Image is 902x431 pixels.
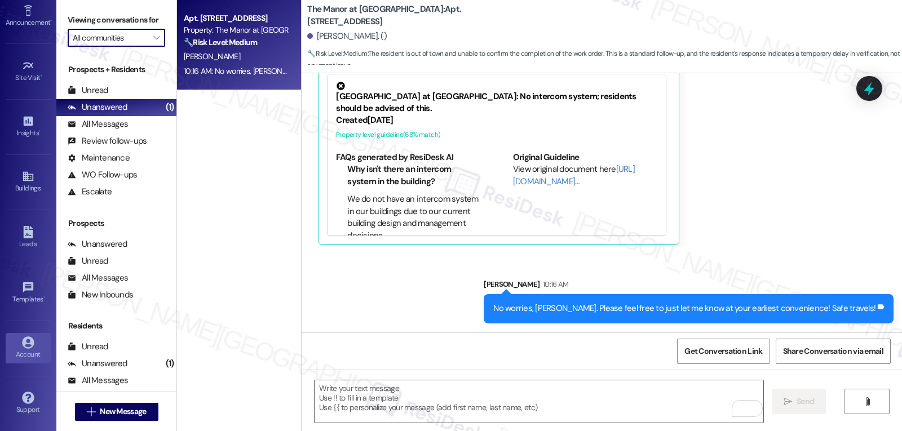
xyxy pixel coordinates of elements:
[315,380,763,423] textarea: To enrich screen reader interactions, please activate Accessibility in Grammarly extension settings
[684,345,762,357] span: Get Conversation Link
[68,11,165,29] label: Viewing conversations for
[153,33,160,42] i: 
[6,56,51,87] a: Site Visit •
[307,48,902,72] span: : The resident is out of town and unable to confirm the completion of the work order. This is a s...
[100,406,146,417] span: New Message
[68,289,133,301] div: New Inbounds
[6,278,51,308] a: Templates •
[307,49,367,58] strong: 🔧 Risk Level: Medium
[6,333,51,363] a: Account
[163,99,177,116] div: (1)
[68,341,108,353] div: Unread
[184,37,257,47] strong: 🔧 Risk Level: Medium
[6,388,51,419] a: Support
[540,278,569,290] div: 10:16 AM
[73,29,147,47] input: All communities
[783,345,883,357] span: Share Conversation via email
[68,169,137,181] div: WO Follow-ups
[184,66,563,76] div: 10:16 AM: No worries, [PERSON_NAME]. Please feel free to just let me know at your earliest conven...
[484,278,894,294] div: [PERSON_NAME]
[68,255,108,267] div: Unread
[68,152,130,164] div: Maintenance
[184,12,288,24] div: Apt. [STREET_ADDRESS]
[39,127,41,135] span: •
[6,223,51,253] a: Leads
[50,17,52,25] span: •
[797,396,814,407] span: Send
[772,389,826,414] button: Send
[776,339,891,364] button: Share Conversation via email
[75,403,158,421] button: New Message
[513,163,658,188] div: View original document here
[184,51,240,61] span: [PERSON_NAME]
[307,3,533,28] b: The Manor at [GEOGRAPHIC_DATA]: Apt. [STREET_ADDRESS]
[307,30,387,42] div: [PERSON_NAME]. ()
[336,152,453,163] b: FAQs generated by ResiDesk AI
[87,407,95,416] i: 
[68,272,128,284] div: All Messages
[43,294,45,301] span: •
[863,397,872,406] i: 
[56,217,176,229] div: Prospects
[513,152,580,163] b: Original Guideline
[56,320,176,332] div: Residents
[68,85,108,96] div: Unread
[68,375,128,386] div: All Messages
[677,339,770,364] button: Get Conversation Link
[6,167,51,197] a: Buildings
[68,101,127,113] div: Unanswered
[184,24,288,36] div: Property: The Manor at [GEOGRAPHIC_DATA]
[347,163,481,188] li: Why isn't there an intercom system in the building?
[6,112,51,142] a: Insights •
[336,82,657,115] div: [GEOGRAPHIC_DATA] at [GEOGRAPHIC_DATA]: No intercom system; residents should be advised of this.
[56,64,176,75] div: Prospects + Residents
[784,397,792,406] i: 
[336,114,657,126] div: Created [DATE]
[68,118,128,130] div: All Messages
[68,358,127,370] div: Unanswered
[347,193,481,242] li: We do not have an intercom system in our buildings due to our current building design and managem...
[163,355,177,372] div: (1)
[41,72,42,80] span: •
[68,135,147,147] div: Review follow-ups
[336,129,657,141] div: Property level guideline ( 68 % match)
[68,238,127,250] div: Unanswered
[68,186,112,198] div: Escalate
[493,303,876,314] div: No worries, [PERSON_NAME]. Please feel free to just let me know at your earliest convenience! Saf...
[513,163,635,186] a: [URL][DOMAIN_NAME]…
